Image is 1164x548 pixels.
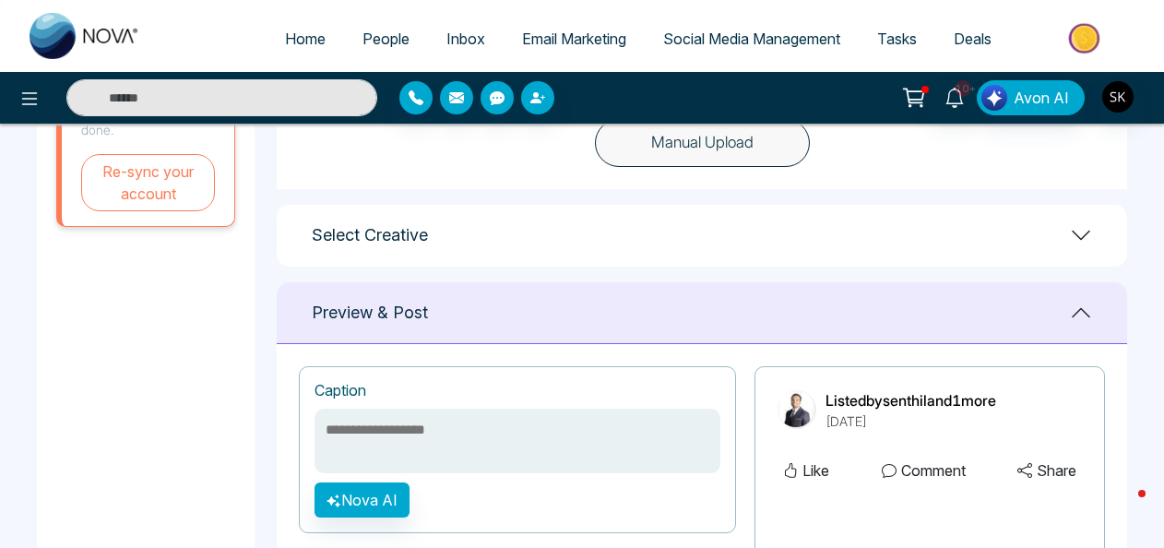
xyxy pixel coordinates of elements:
[778,390,814,427] img: Listedbysenthil
[1012,459,1082,482] button: Share
[932,80,977,113] a: 10+
[876,459,971,482] button: Comment
[1019,18,1153,59] img: Market-place.gif
[81,154,215,211] button: Re-sync your account
[362,30,410,48] span: People
[877,30,917,48] span: Tasks
[954,30,992,48] span: Deals
[315,382,366,399] h1: Caption
[825,389,996,411] p: Listedbysenthil and 1 more
[312,303,428,323] h1: Preview & Post
[645,21,859,56] a: Social Media Management
[1101,485,1146,530] iframe: Intercom live chat
[977,80,1085,115] button: Avon AI
[935,21,1010,56] a: Deals
[315,482,410,518] button: Nova AI
[663,30,840,48] span: Social Media Management
[955,80,971,97] span: 10+
[428,21,504,56] a: Inbox
[446,30,485,48] span: Inbox
[522,30,626,48] span: Email Marketing
[504,21,645,56] a: Email Marketing
[859,21,935,56] a: Tasks
[312,225,428,245] h1: Select Creative
[1014,87,1069,109] span: Avon AI
[825,411,996,431] p: [DATE]
[267,21,344,56] a: Home
[344,21,428,56] a: People
[285,30,326,48] span: Home
[981,85,1007,111] img: Lead Flow
[778,459,835,482] button: Like
[30,13,140,59] img: Nova CRM Logo
[1102,81,1134,113] img: User Avatar
[595,119,810,167] button: Manual Upload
